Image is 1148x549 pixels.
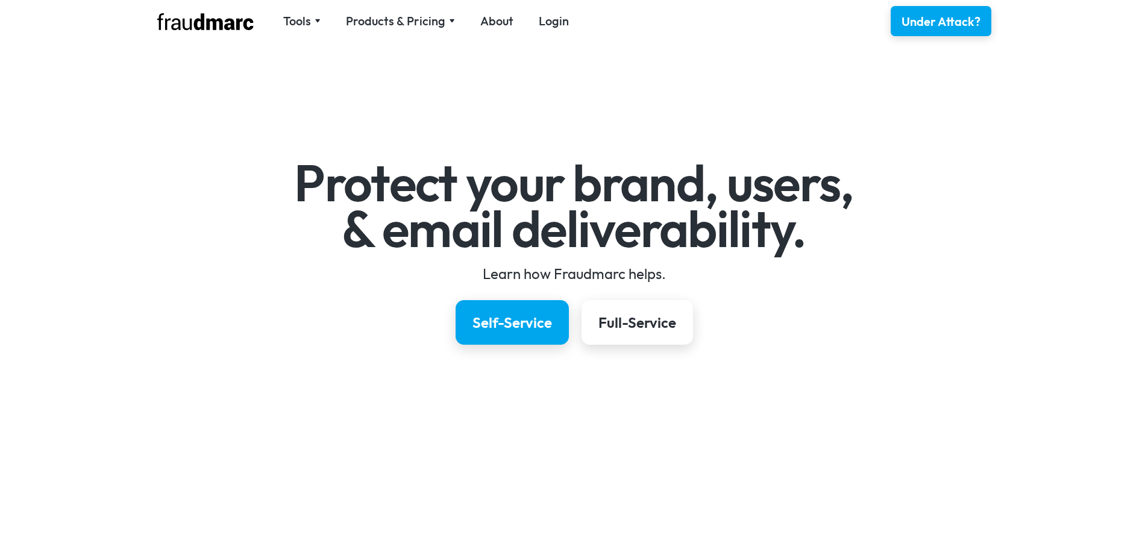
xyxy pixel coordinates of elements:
[902,13,980,30] div: Under Attack?
[224,160,924,251] h1: Protect your brand, users, & email deliverability.
[456,300,569,345] a: Self-Service
[598,313,676,332] div: Full-Service
[891,6,991,36] a: Under Attack?
[582,300,693,345] a: Full-Service
[480,13,513,30] a: About
[283,13,311,30] div: Tools
[346,13,455,30] div: Products & Pricing
[346,13,445,30] div: Products & Pricing
[539,13,569,30] a: Login
[283,13,321,30] div: Tools
[472,313,552,332] div: Self-Service
[224,264,924,283] div: Learn how Fraudmarc helps.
